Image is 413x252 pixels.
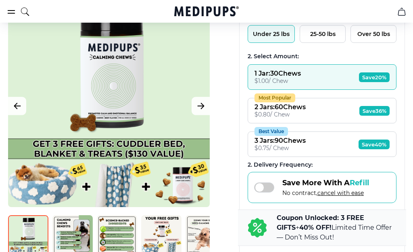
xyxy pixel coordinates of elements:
div: 2 Jars : 60 Chews [254,103,306,111]
span: Save More With A [282,178,369,187]
span: cancel with ease [317,189,364,197]
b: 40% OFF! [299,224,332,231]
div: $ 0.80 / Chew [254,111,306,118]
button: search [20,2,30,22]
div: 1 Jar : 30 Chews [254,70,301,77]
button: Best Value3 Jars:90Chews$0.75/ ChewSave40% [248,131,396,157]
span: Save 40% [359,140,390,149]
span: No contract, [282,189,369,197]
a: Medipups [174,5,239,19]
button: Previous Image [8,97,26,115]
button: cart [392,2,411,21]
button: Under 25 lbs [248,25,295,43]
div: Most Popular [254,93,295,102]
button: Over 50 lbs [350,25,396,43]
div: 2. Select Amount: [248,53,396,60]
button: burger-menu [6,7,16,17]
p: + Limited Time Offer — Don’t Miss Out! [277,213,396,242]
div: $ 0.75 / Chew [254,144,306,152]
b: Coupon Unlocked: 3 FREE GIFTS [277,214,364,231]
div: 3 Jars : 90 Chews [254,137,306,144]
div: $ 1.00 / Chew [254,77,301,85]
button: Next Image [192,97,210,115]
span: Save 36% [359,106,390,116]
span: 2 . Delivery Frequency: [248,161,313,168]
button: 25-50 lbs [300,25,346,43]
span: Refill [350,178,369,187]
button: Most Popular2 Jars:60Chews$0.80/ ChewSave36% [248,98,396,123]
span: Save 20% [359,72,390,82]
div: Best Value [254,127,288,136]
button: 1 Jar:30Chews$1.00/ ChewSave20% [248,64,396,90]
